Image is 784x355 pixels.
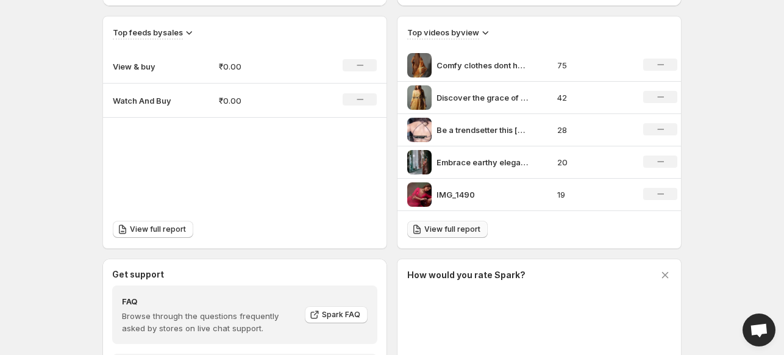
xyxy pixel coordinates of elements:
p: Discover the grace of tradition with our Kurtis where every stitch tells a story of heritage and ... [437,91,528,104]
img: Discover the grace of tradition with our Kurtis where every stitch tells a story of heritage and ... [407,85,432,110]
img: IMG_1490 [407,182,432,207]
a: View full report [407,221,488,238]
p: 28 [557,124,629,136]
a: Spark FAQ [305,306,368,323]
p: 19 [557,188,629,201]
span: View full report [130,224,186,234]
p: Browse through the questions frequently asked by stores on live chat support. [122,310,296,334]
img: Embrace earthy elegance Step into timeless charm with our handcrafted hand block print cotton kur... [407,150,432,174]
p: 75 [557,59,629,71]
p: Watch And Buy [113,95,174,107]
div: Open chat [743,314,775,346]
p: View & buy [113,60,174,73]
p: ₹0.00 [219,60,305,73]
a: View full report [113,221,193,238]
span: Spark FAQ [322,310,360,320]
p: ₹0.00 [219,95,305,107]
p: 20 [557,156,629,168]
p: Comfy clothes dont have to be boring wearaa_ wearaawomen wearaawomencollection wearaasummerwear s... [437,59,528,71]
h3: How would you rate Spark? [407,269,526,281]
img: Comfy clothes dont have to be boring wearaa_ wearaawomen wearaawomencollection wearaasummerwear s... [407,53,432,77]
p: 42 [557,91,629,104]
h3: Top videos by view [407,26,479,38]
img: Be a trendsetter this Navratri with our Eccentric Attire Check out our all desi yet modern fusion... [407,118,432,142]
h4: FAQ [122,295,296,307]
p: Be a trendsetter this [DATE] with our Eccentric Attire Check out our all desi yet modern fusions ... [437,124,528,136]
span: View full report [424,224,480,234]
p: IMG_1490 [437,188,528,201]
h3: Top feeds by sales [113,26,183,38]
p: Embrace earthy elegance Step into timeless charm with our handcrafted hand block print cotton kur... [437,156,528,168]
h3: Get support [112,268,164,281]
